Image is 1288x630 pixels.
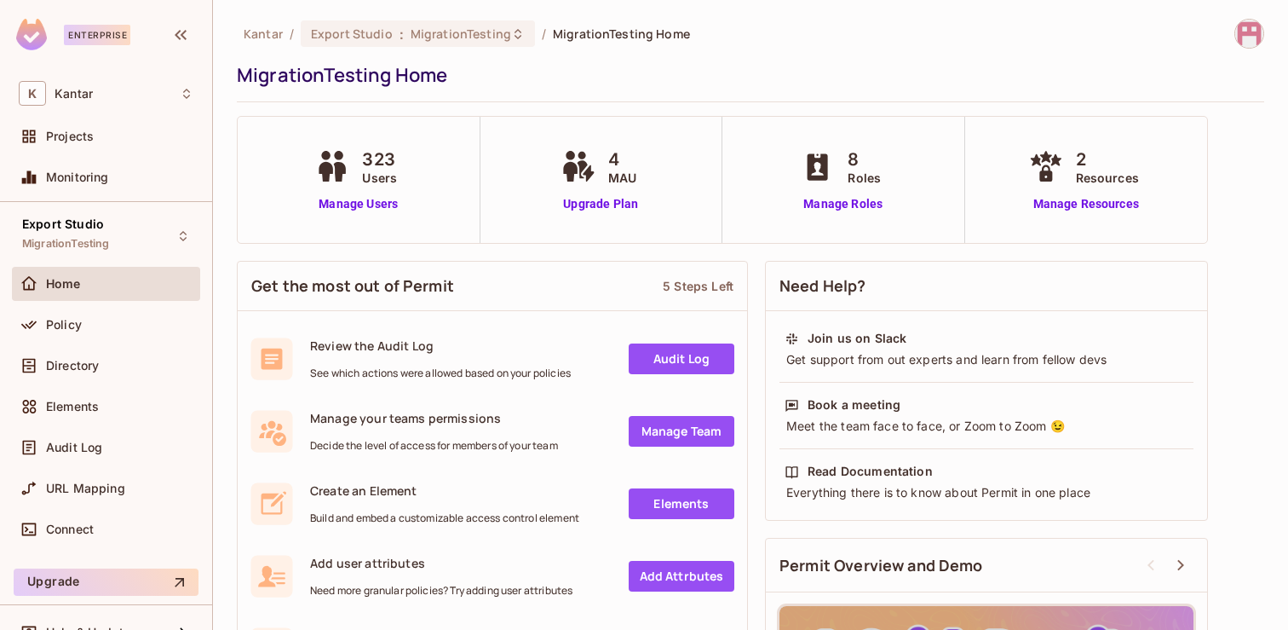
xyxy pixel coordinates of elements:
span: 2 [1076,147,1139,172]
span: Directory [46,359,99,373]
span: Projects [46,130,94,143]
span: Add user attributes [310,555,572,571]
span: Need Help? [779,275,866,297]
span: 8 [848,147,881,172]
span: K [19,81,46,106]
span: Users [362,169,397,187]
span: Monitoring [46,171,109,184]
a: Audit Log [629,344,734,374]
span: Workspace: Kantar [55,87,93,101]
span: Roles [848,169,881,187]
div: Book a meeting [808,396,900,413]
span: Elements [46,400,99,413]
span: URL Mapping [46,482,125,495]
div: Enterprise [64,25,130,45]
span: MigrationTesting [22,237,109,251]
li: / [290,26,294,42]
span: Need more granular policies? Try adding user attributes [310,584,572,598]
span: Audit Log [46,441,102,454]
img: SReyMgAAAABJRU5ErkJggg== [16,19,47,50]
span: Export Studio [22,217,104,231]
a: Manage Team [629,416,734,447]
span: Policy [46,318,82,332]
span: MAU [608,169,636,187]
span: MigrationTesting Home [553,26,690,42]
div: Read Documentation [808,463,933,480]
span: Export Studio [311,26,393,42]
div: Join us on Slack [808,330,906,347]
div: Everything there is to know about Permit in one place [785,484,1188,501]
span: Manage your teams permissions [310,410,558,426]
span: Get the most out of Permit [251,275,454,297]
div: MigrationTesting Home [237,62,1256,88]
span: Review the Audit Log [310,338,571,354]
div: Meet the team face to face, or Zoom to Zoom 😉 [785,418,1188,435]
a: Manage Users [311,195,405,213]
span: Decide the level of access for members of your team [310,439,558,453]
span: Home [46,277,81,291]
span: : [399,27,405,41]
span: 4 [608,147,636,172]
span: 323 [362,147,397,172]
span: See which actions were allowed based on your policies [310,367,571,380]
a: Manage Roles [796,195,889,213]
span: Create an Element [310,483,579,499]
button: Upgrade [14,569,198,596]
span: Permit Overview and Demo [779,555,983,576]
div: Get support from out experts and learn from fellow devs [785,351,1188,368]
a: Upgrade Plan [557,195,645,213]
span: Build and embed a customizable access control element [310,512,579,525]
span: MigrationTesting [411,26,511,42]
div: 5 Steps Left [663,278,733,294]
a: Add Attrbutes [629,561,734,592]
span: the active workspace [244,26,283,42]
img: Sahlath [1235,20,1263,48]
a: Elements [629,488,734,519]
li: / [542,26,546,42]
a: Manage Resources [1025,195,1147,213]
span: Resources [1076,169,1139,187]
span: Connect [46,523,94,536]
